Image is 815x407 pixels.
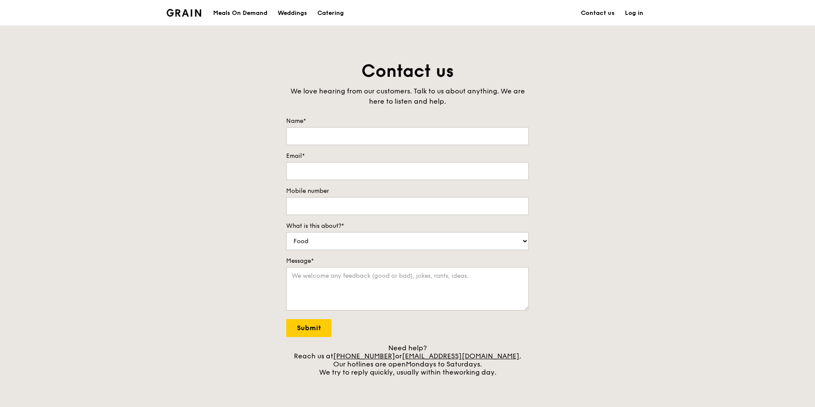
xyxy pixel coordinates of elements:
a: [EMAIL_ADDRESS][DOMAIN_NAME] [402,352,519,360]
div: Weddings [278,0,307,26]
span: Mondays to Saturdays. [406,360,482,368]
a: Log in [620,0,648,26]
label: Email* [286,152,529,160]
label: What is this about?* [286,222,529,230]
img: Grain [167,9,201,17]
a: Weddings [273,0,312,26]
input: Submit [286,319,331,337]
label: Message* [286,257,529,265]
a: [PHONE_NUMBER] [333,352,395,360]
span: working day. [454,368,496,376]
label: Mobile number [286,187,529,195]
a: Contact us [576,0,620,26]
div: Need help? Reach us at or . Our hotlines are open We try to reply quickly, usually within the [286,344,529,376]
div: We love hearing from our customers. Talk to us about anything. We are here to listen and help. [286,86,529,107]
h1: Contact us [286,60,529,83]
div: Catering [317,0,344,26]
label: Name* [286,117,529,125]
div: Meals On Demand [213,0,267,26]
a: Catering [312,0,349,26]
